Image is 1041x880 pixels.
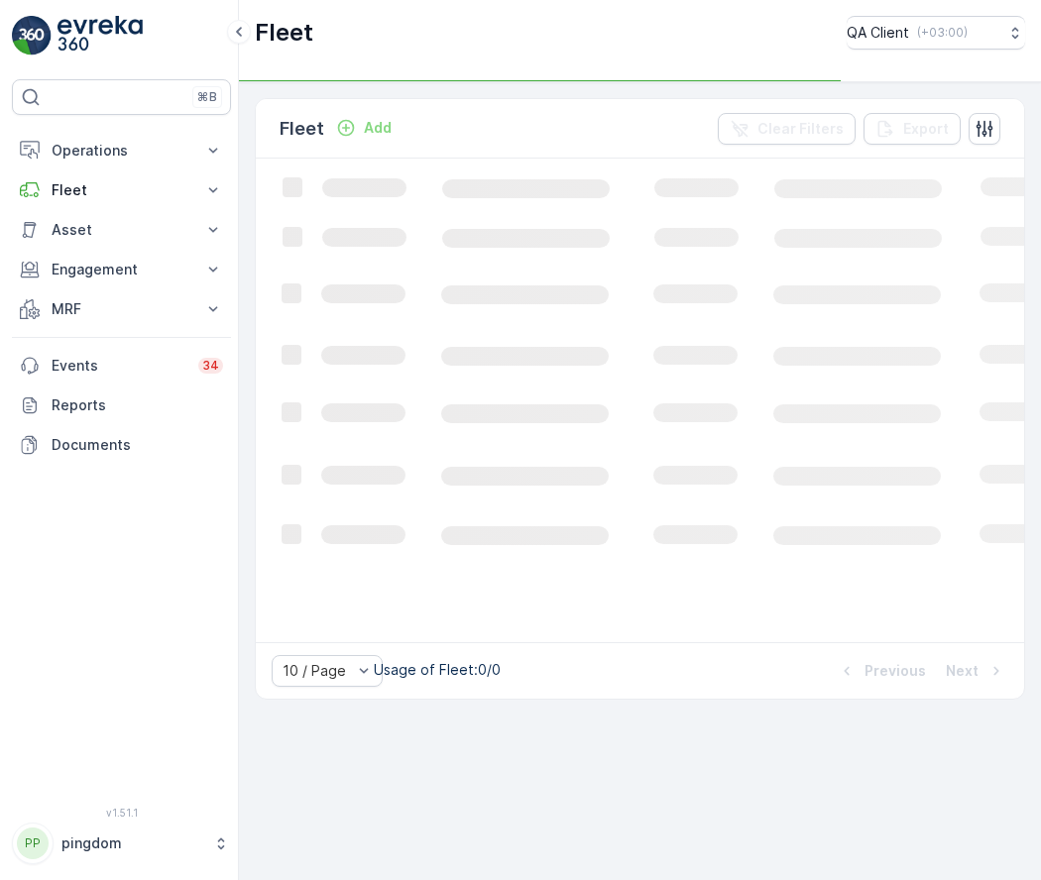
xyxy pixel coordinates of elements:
button: QA Client(+03:00) [847,16,1025,50]
p: Fleet [280,115,324,143]
p: Add [364,118,392,138]
p: Usage of Fleet : 0/0 [374,660,501,680]
p: Events [52,356,186,376]
button: Asset [12,210,231,250]
p: Export [903,119,949,139]
button: Fleet [12,170,231,210]
p: Asset [52,220,191,240]
button: MRF [12,289,231,329]
p: Next [946,661,979,681]
button: Operations [12,131,231,170]
p: ⌘B [197,89,217,105]
p: Clear Filters [757,119,844,139]
button: Engagement [12,250,231,289]
p: Fleet [52,180,191,200]
button: Next [944,659,1008,683]
p: pingdom [61,833,203,853]
button: Clear Filters [718,113,856,145]
button: Add [328,116,400,140]
button: Previous [835,659,928,683]
p: Previous [865,661,926,681]
p: Documents [52,435,223,455]
a: Reports [12,385,231,425]
p: Engagement [52,260,191,279]
span: v 1.51.1 [12,807,231,819]
a: Events34 [12,346,231,385]
p: QA Client [847,23,909,43]
p: 34 [202,358,219,374]
button: PPpingdom [12,823,231,864]
p: Reports [52,395,223,415]
button: Export [864,113,961,145]
img: logo_light-DOdMpM7g.png [58,16,143,55]
p: ( +03:00 ) [917,25,968,41]
a: Documents [12,425,231,465]
p: MRF [52,299,191,319]
div: PP [17,827,49,859]
p: Fleet [255,17,313,49]
p: Operations [52,141,191,161]
img: logo [12,16,52,55]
